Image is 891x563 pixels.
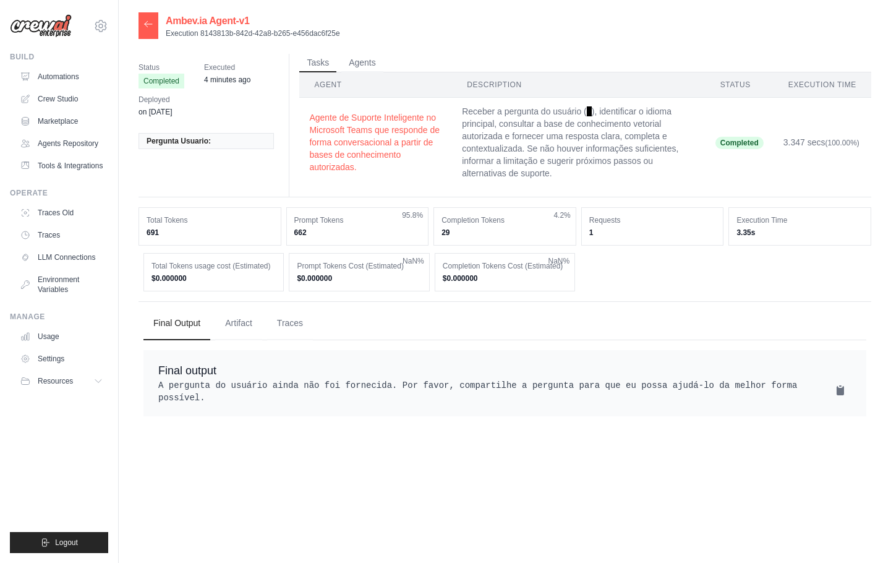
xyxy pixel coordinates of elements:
[309,111,442,173] button: Agente de Suporte Inteligente no Microsoft Teams que responde de forma conversacional a partir de...
[204,75,250,84] time: September 24, 2025 at 17:53 GMT-3
[166,14,340,28] h2: Ambev.ia Agent-v1
[55,538,78,548] span: Logout
[589,215,716,225] dt: Requests
[10,188,108,198] div: Operate
[139,61,184,74] span: Status
[10,14,72,38] img: Logo
[139,74,184,88] span: Completed
[147,136,211,146] span: Pergunta Usuario:
[139,93,172,106] span: Deployed
[147,228,273,238] dd: 691
[215,307,262,340] button: Artifact
[297,273,421,283] dd: $0.000000
[15,247,108,267] a: LLM Connections
[736,228,863,238] dd: 3.35s
[443,273,567,283] dd: $0.000000
[10,312,108,322] div: Manage
[15,327,108,346] a: Usage
[15,156,108,176] a: Tools & Integrations
[553,210,570,220] span: 4.2%
[452,72,706,98] th: Description
[403,256,424,266] span: NaN%
[297,261,421,271] dt: Prompt Tokens Cost (Estimated)
[715,137,764,149] span: Completed
[158,364,216,377] span: Final output
[143,307,210,340] button: Final Output
[15,134,108,153] a: Agents Repository
[38,376,73,386] span: Resources
[15,225,108,245] a: Traces
[441,228,568,238] dd: 29
[548,256,570,266] span: NaN%
[10,52,108,62] div: Build
[139,108,172,116] time: September 16, 2025 at 14:00 GMT-3
[267,307,313,340] button: Traces
[151,273,276,283] dd: $0.000000
[15,111,108,131] a: Marketplace
[204,61,250,74] span: Executed
[294,215,421,225] dt: Prompt Tokens
[15,371,108,391] button: Resources
[341,54,383,72] button: Agents
[452,98,706,187] td: Receber a pergunta do usuário ( ), identificar o idioma principal, consultar a base de conhecimen...
[15,89,108,109] a: Crew Studio
[15,67,108,87] a: Automations
[15,203,108,223] a: Traces Old
[294,228,421,238] dd: 662
[15,270,108,299] a: Environment Variables
[774,98,871,187] td: 3.347 secs
[402,210,423,220] span: 95.8%
[10,532,108,553] button: Logout
[589,228,716,238] dd: 1
[706,72,774,98] th: Status
[443,261,567,271] dt: Completion Tokens Cost (Estimated)
[825,139,859,147] span: (100.00%)
[151,261,276,271] dt: Total Tokens usage cost (Estimated)
[158,379,851,404] pre: A pergunta do usuário ainda não foi fornecida. Por favor, compartilhe a pergunta para que eu poss...
[15,349,108,369] a: Settings
[299,54,336,72] button: Tasks
[774,72,871,98] th: Execution Time
[166,28,340,38] p: Execution 8143813b-842d-42a8-b265-e456dac6f25e
[736,215,863,225] dt: Execution Time
[299,72,452,98] th: Agent
[147,215,273,225] dt: Total Tokens
[441,215,568,225] dt: Completion Tokens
